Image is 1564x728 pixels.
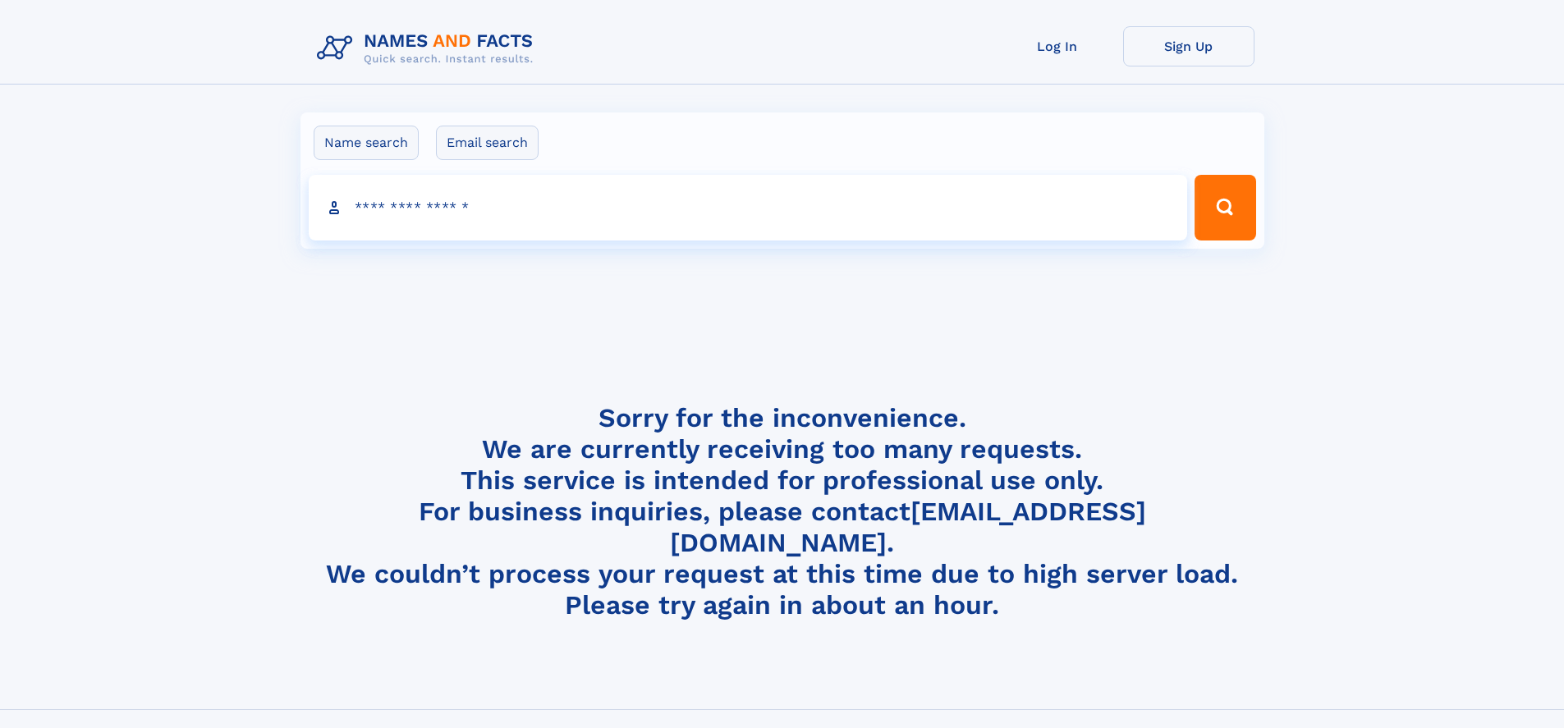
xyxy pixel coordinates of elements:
[436,126,539,160] label: Email search
[1195,175,1255,240] button: Search Button
[310,26,547,71] img: Logo Names and Facts
[314,126,419,160] label: Name search
[670,496,1146,558] a: [EMAIL_ADDRESS][DOMAIN_NAME]
[309,175,1188,240] input: search input
[1123,26,1254,66] a: Sign Up
[310,402,1254,621] h4: Sorry for the inconvenience. We are currently receiving too many requests. This service is intend...
[992,26,1123,66] a: Log In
